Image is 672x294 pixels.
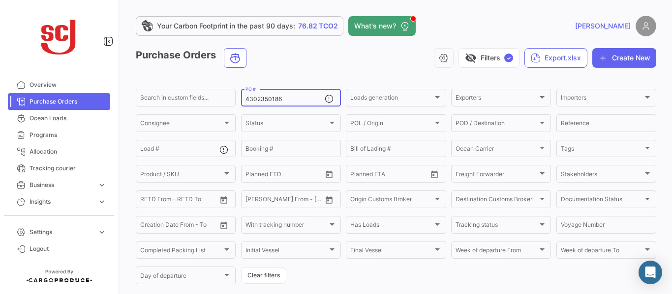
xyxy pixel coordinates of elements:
[245,172,259,179] input: From
[592,48,656,68] button: Create New
[30,114,106,123] span: Ocean Loads
[30,164,106,173] span: Tracking courier
[371,172,407,179] input: To
[427,167,442,182] button: Open calendar
[456,248,538,255] span: Week of departure From
[458,48,519,68] button: visibility_offFilters✓
[30,181,93,189] span: Business
[97,181,106,189] span: expand_more
[245,197,259,204] input: From
[140,248,222,255] span: Completed Packing List
[30,97,106,106] span: Purchase Orders
[8,127,110,143] a: Programs
[354,21,396,31] span: What's new?
[8,160,110,177] a: Tracking courier
[350,223,432,230] span: Has Loads
[350,197,432,204] span: Origin Customs Broker
[97,197,106,206] span: expand_more
[524,48,587,68] button: Export.xlsx
[575,21,631,31] span: [PERSON_NAME]
[140,121,222,128] span: Consignee
[350,121,432,128] span: POL / Origin
[465,52,477,64] span: visibility_off
[245,223,328,230] span: With tracking number
[456,147,538,154] span: Ocean Carrier
[224,49,246,67] button: Ocean
[30,80,106,89] span: Overview
[561,147,643,154] span: Tags
[561,96,643,103] span: Importers
[350,172,364,179] input: From
[561,172,643,179] span: Stakeholders
[8,77,110,93] a: Overview
[504,53,513,62] span: ✓
[8,210,110,227] a: Carbon Footprint
[241,267,286,284] button: Clear filters
[161,197,197,204] input: To
[561,248,643,255] span: Week of departure To
[636,16,656,36] img: placeholder-user.png
[266,197,303,204] input: To
[97,228,106,237] span: expand_more
[30,131,106,139] span: Programs
[30,244,106,253] span: Logout
[322,192,336,207] button: Open calendar
[140,197,154,204] input: From
[30,147,106,156] span: Allocation
[30,197,93,206] span: Insights
[322,167,336,182] button: Open calendar
[161,223,197,230] input: To
[456,96,538,103] span: Exporters
[140,274,222,281] span: Day of departure
[639,261,662,284] div: Abrir Intercom Messenger
[350,96,432,103] span: Loads generation
[216,192,231,207] button: Open calendar
[140,223,154,230] input: From
[157,21,295,31] span: Your Carbon Footprint in the past 90 days:
[245,248,328,255] span: Initial Vessel
[298,21,338,31] span: 76.82 TCO2
[8,93,110,110] a: Purchase Orders
[136,16,343,36] a: Your Carbon Footprint in the past 90 days:76.82 TCO2
[456,172,538,179] span: Freight Forwarder
[216,218,231,233] button: Open calendar
[30,228,93,237] span: Settings
[348,16,416,36] button: What's new?
[8,110,110,127] a: Ocean Loads
[350,248,432,255] span: Final Vessel
[140,172,222,179] span: Product / SKU
[245,121,328,128] span: Status
[136,48,249,68] h3: Purchase Orders
[456,197,538,204] span: Destination Customs Broker
[456,223,538,230] span: Tracking status
[561,197,643,204] span: Documentation Status
[8,143,110,160] a: Allocation
[266,172,303,179] input: To
[34,12,84,61] img: scj_logo1.svg
[456,121,538,128] span: POD / Destination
